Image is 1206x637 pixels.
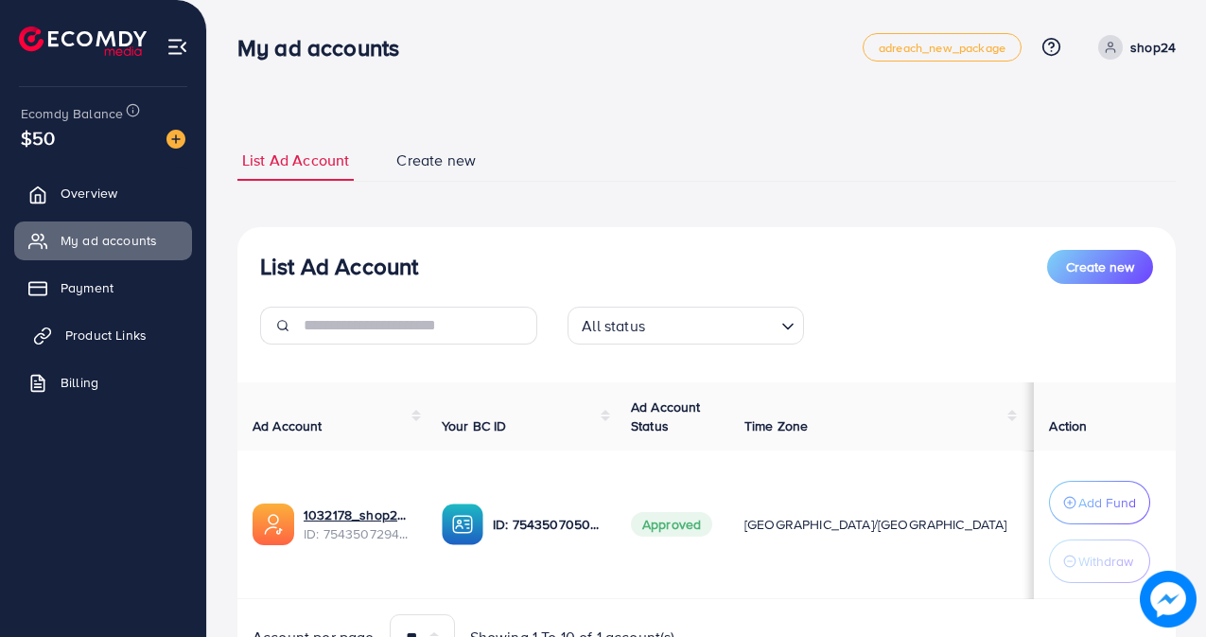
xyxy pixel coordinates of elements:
p: Withdraw [1078,550,1133,573]
button: Withdraw [1049,540,1150,583]
input: Search for option [651,309,774,340]
h3: My ad accounts [237,34,414,62]
a: shop24 [1091,35,1176,60]
p: Add Fund [1078,491,1136,514]
a: Product Links [14,316,192,354]
span: Approved [631,512,712,537]
a: Billing [14,363,192,401]
button: Add Fund [1049,481,1150,524]
a: 1032178_shop24now_1756359704652 [304,505,411,524]
span: Product Links [65,326,147,345]
span: $50 [21,124,55,151]
span: All status [578,312,649,340]
p: ID: 7543507050098327553 [493,513,601,536]
img: ic-ads-acc.e4c84228.svg [253,504,294,545]
span: Ad Account [253,416,323,435]
p: shop24 [1130,36,1176,59]
span: My ad accounts [61,231,157,250]
button: Create new [1047,250,1153,284]
span: adreach_new_package [879,42,1005,54]
a: Payment [14,269,192,307]
span: Billing [61,373,98,392]
a: adreach_new_package [863,33,1022,62]
span: Ad Account Status [631,398,701,435]
span: Action [1049,416,1087,435]
h3: List Ad Account [260,253,418,280]
span: List Ad Account [242,150,349,171]
img: image [166,130,185,149]
span: Overview [61,184,117,203]
span: Time Zone [744,416,808,435]
span: Payment [61,278,114,297]
span: Your BC ID [442,416,507,435]
img: logo [19,27,147,56]
span: Create new [1066,257,1134,276]
img: image [1140,571,1197,628]
span: [GEOGRAPHIC_DATA]/[GEOGRAPHIC_DATA] [744,515,1007,534]
span: Ecomdy Balance [21,104,123,123]
span: ID: 7543507294777589776 [304,524,411,543]
img: menu [166,36,188,58]
a: My ad accounts [14,221,192,259]
div: Search for option [568,307,804,345]
span: Create new [396,150,476,171]
a: Overview [14,174,192,212]
div: <span class='underline'>1032178_shop24now_1756359704652</span></br>7543507294777589776 [304,505,411,544]
img: ic-ba-acc.ded83a64.svg [442,504,483,545]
